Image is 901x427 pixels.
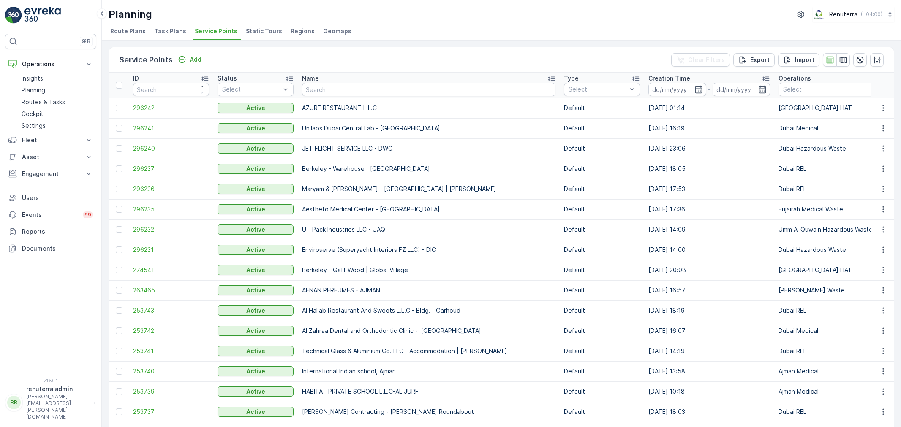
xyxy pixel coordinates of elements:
[22,74,43,83] p: Insights
[302,347,555,355] p: Technical Glass & Aluminium Co. LLC - Accommodation | [PERSON_NAME]
[26,393,90,420] p: [PERSON_NAME][EMAIL_ADDRESS][PERSON_NAME][DOMAIN_NAME]
[218,285,294,295] button: Active
[564,144,640,153] p: Default
[133,286,209,295] a: 263465
[116,125,122,132] div: Toggle Row Selected
[195,27,237,35] span: Service Points
[133,144,209,153] span: 296240
[302,367,555,376] p: International Indian school, Ajman
[713,83,770,96] input: dd/mm/yyyy
[564,246,640,254] p: Default
[133,306,209,315] a: 253743
[5,165,96,182] button: Engagement
[133,124,209,132] a: 296241
[133,387,209,396] span: 253739
[302,246,555,254] p: Enviroserve (Superyacht Interiors FZ LLC) - DIC
[116,105,122,111] div: Toggle Row Selected
[133,83,209,96] input: Search
[116,226,122,233] div: Toggle Row Selected
[116,348,122,354] div: Toggle Row Selected
[133,205,209,213] span: 296235
[644,118,774,138] td: [DATE] 16:19
[302,225,555,234] p: UT Pack Industries LLC - UAQ
[133,74,139,83] p: ID
[133,104,209,112] a: 296242
[246,165,265,173] p: Active
[116,267,122,273] div: Toggle Row Selected
[133,225,209,234] a: 296232
[5,189,96,206] a: Users
[708,84,711,95] p: -
[569,85,627,94] p: Select
[246,347,265,355] p: Active
[779,74,811,83] p: Operations
[22,136,79,144] p: Fleet
[22,86,45,95] p: Planning
[116,368,122,375] div: Toggle Row Selected
[644,402,774,422] td: [DATE] 18:03
[218,326,294,336] button: Active
[564,327,640,335] p: Default
[18,73,96,84] a: Insights
[22,98,65,106] p: Routes & Tasks
[302,74,319,83] p: Name
[110,27,146,35] span: Route Plans
[116,408,122,415] div: Toggle Row Selected
[133,246,209,254] a: 296231
[302,124,555,132] p: Unilabs Dubai Central Lab - [GEOGRAPHIC_DATA]
[5,7,22,24] img: logo
[133,367,209,376] a: 253740
[564,347,640,355] p: Default
[174,54,205,65] button: Add
[22,153,79,161] p: Asset
[218,407,294,417] button: Active
[116,246,122,253] div: Toggle Row Selected
[644,260,774,280] td: [DATE] 20:08
[218,265,294,275] button: Active
[644,341,774,361] td: [DATE] 14:19
[302,327,555,335] p: Al Zahraa Dental and Orthodontic Clinic - [GEOGRAPHIC_DATA]
[22,211,78,219] p: Events
[644,300,774,321] td: [DATE] 18:19
[246,387,265,396] p: Active
[22,60,79,68] p: Operations
[813,7,894,22] button: Renuterra(+04:00)
[5,240,96,257] a: Documents
[133,327,209,335] a: 253742
[246,367,265,376] p: Active
[564,367,640,376] p: Default
[778,53,819,67] button: Import
[18,84,96,96] a: Planning
[246,144,265,153] p: Active
[302,83,555,96] input: Search
[750,56,770,64] p: Export
[671,53,730,67] button: Clear Filters
[246,124,265,132] p: Active
[564,387,640,396] p: Default
[644,280,774,300] td: [DATE] 16:57
[246,205,265,213] p: Active
[564,225,640,234] p: Default
[302,104,555,112] p: AZURE RESTAURANT L.L.C
[218,245,294,255] button: Active
[564,104,640,112] p: Default
[246,246,265,254] p: Active
[564,408,640,416] p: Default
[644,219,774,240] td: [DATE] 14:09
[5,223,96,240] a: Reports
[133,408,209,416] a: 253737
[644,138,774,159] td: [DATE] 23:06
[733,53,775,67] button: Export
[218,123,294,133] button: Active
[218,204,294,214] button: Active
[302,387,555,396] p: HABITAT PRIVATE SCHOOL L.L.C-AL JURF
[688,56,725,64] p: Clear Filters
[564,165,640,173] p: Default
[5,149,96,165] button: Asset
[218,103,294,113] button: Active
[116,165,122,172] div: Toggle Row Selected
[109,8,152,21] p: Planning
